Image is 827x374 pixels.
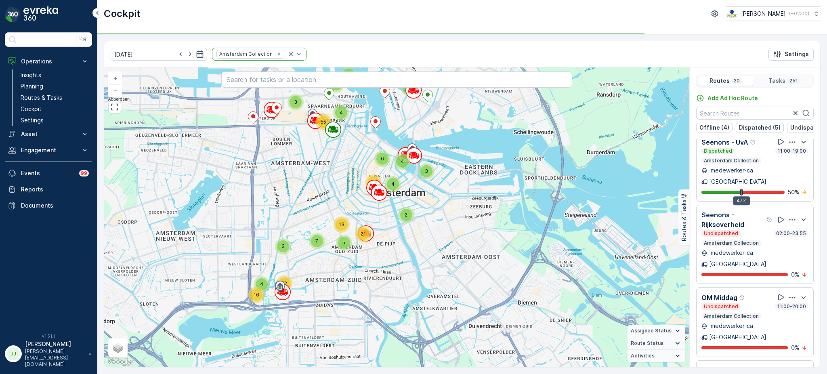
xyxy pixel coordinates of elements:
[104,7,141,20] p: Cockpit
[631,340,663,347] span: Route Status
[739,294,745,301] div: Help Tooltip Icon
[398,207,414,223] div: 2
[709,333,766,341] p: [GEOGRAPHIC_DATA]
[709,178,766,186] p: [GEOGRAPHIC_DATA]
[109,339,127,357] a: Layers
[791,271,800,279] p: 0 %
[340,109,343,116] span: 4
[631,328,672,334] span: Assignee Status
[109,72,121,84] a: Zoom In
[5,334,92,338] span: v 1.51.1
[5,142,92,158] button: Engagement
[111,48,207,61] input: dd/mm/yyyy
[768,77,785,85] p: Tasks
[394,153,410,170] div: 4
[726,9,738,18] img: basis-logo_rgb2x.png
[391,181,395,187] span: 4
[709,322,753,330] p: medewerker-ca
[707,94,758,102] p: Add Ad Hoc Route
[739,124,781,132] p: Dispatched (5)
[21,202,89,210] p: Documents
[81,170,87,176] p: 99
[777,148,807,154] p: 11:00-19:00
[788,188,800,196] p: 50 %
[260,281,263,287] span: 4
[703,313,760,319] p: Amsterdam Collection
[628,337,685,350] summary: Route Status
[309,233,325,249] div: 7
[78,36,86,43] p: ⌘B
[275,51,283,57] div: Remove Amsterdam Collection
[709,260,766,268] p: [GEOGRAPHIC_DATA]
[17,103,92,115] a: Cockpit
[703,158,760,164] p: Amsterdam Collection
[333,105,349,121] div: 4
[221,71,572,88] input: Search for tasks or a location
[631,353,655,359] span: Activities
[425,168,428,174] span: 3
[321,119,326,125] span: 55
[113,87,118,94] span: −
[106,357,133,367] img: Google
[791,344,800,352] p: 0 %
[696,123,733,132] button: Offline (4)
[5,181,92,198] a: Reports
[370,179,376,185] span: 26
[25,348,85,368] p: [PERSON_NAME][EMAIL_ADDRESS][DOMAIN_NAME]
[21,169,74,177] p: Events
[5,126,92,142] button: Asset
[25,340,85,348] p: [PERSON_NAME]
[709,166,753,174] p: medewerker-ca
[21,94,62,102] p: Routes & Tasks
[17,115,92,126] a: Settings
[254,292,259,298] span: 16
[5,6,21,23] img: logo
[294,99,297,105] span: 3
[21,71,41,79] p: Insights
[5,165,92,181] a: Events99
[365,174,382,191] div: 26
[328,76,344,92] div: 5
[361,231,366,237] span: 21
[733,196,750,205] div: 47%
[5,340,92,368] button: JJ[PERSON_NAME][PERSON_NAME][EMAIL_ADDRESS][DOMAIN_NAME]
[703,148,733,154] p: Dispatched
[709,77,730,85] p: Routes
[5,53,92,69] button: Operations
[275,238,291,254] div: 3
[355,226,372,242] div: 21
[701,293,737,303] p: OM Middag
[21,116,44,124] p: Settings
[281,243,285,249] span: 3
[726,6,821,21] button: [PERSON_NAME](+02:00)
[21,105,42,113] p: Cockpit
[334,216,350,233] div: 13
[254,276,270,292] div: 4
[339,221,344,227] span: 13
[23,6,58,23] img: logo_dark-DEwI_e13.png
[342,240,345,246] span: 5
[21,146,76,154] p: Engagement
[276,275,292,292] div: 42
[628,350,685,362] summary: Activities
[405,212,407,218] span: 2
[106,357,133,367] a: Open this area in Google Maps (opens a new window)
[217,50,274,58] div: Amsterdam Collection
[336,235,352,251] div: 5
[17,81,92,92] a: Planning
[785,50,809,58] p: Settings
[381,155,384,162] span: 6
[21,185,89,193] p: Reports
[680,200,688,242] p: Routes & Tasks
[17,69,92,81] a: Insights
[21,130,76,138] p: Asset
[374,151,390,167] div: 6
[109,84,121,97] a: Zoom Out
[696,94,758,102] a: Add Ad Hoc Route
[733,78,741,84] p: 20
[401,158,404,164] span: 4
[703,230,739,237] p: Undispatched
[7,347,20,360] div: JJ
[315,238,318,244] span: 7
[5,198,92,214] a: Documents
